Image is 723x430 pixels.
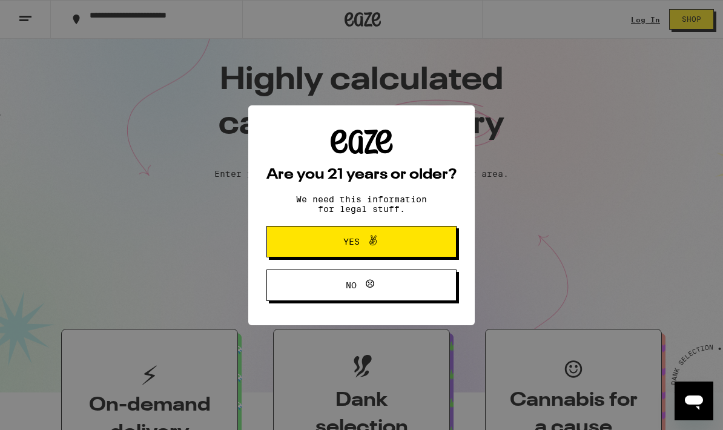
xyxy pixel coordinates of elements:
span: Yes [343,237,360,245]
button: Yes [266,225,457,257]
h2: Are you 21 years or older? [266,168,457,182]
iframe: Button to launch messaging window [675,382,713,420]
p: We need this information for legal stuff. [286,194,437,213]
span: No [346,280,357,289]
button: No [266,269,457,300]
